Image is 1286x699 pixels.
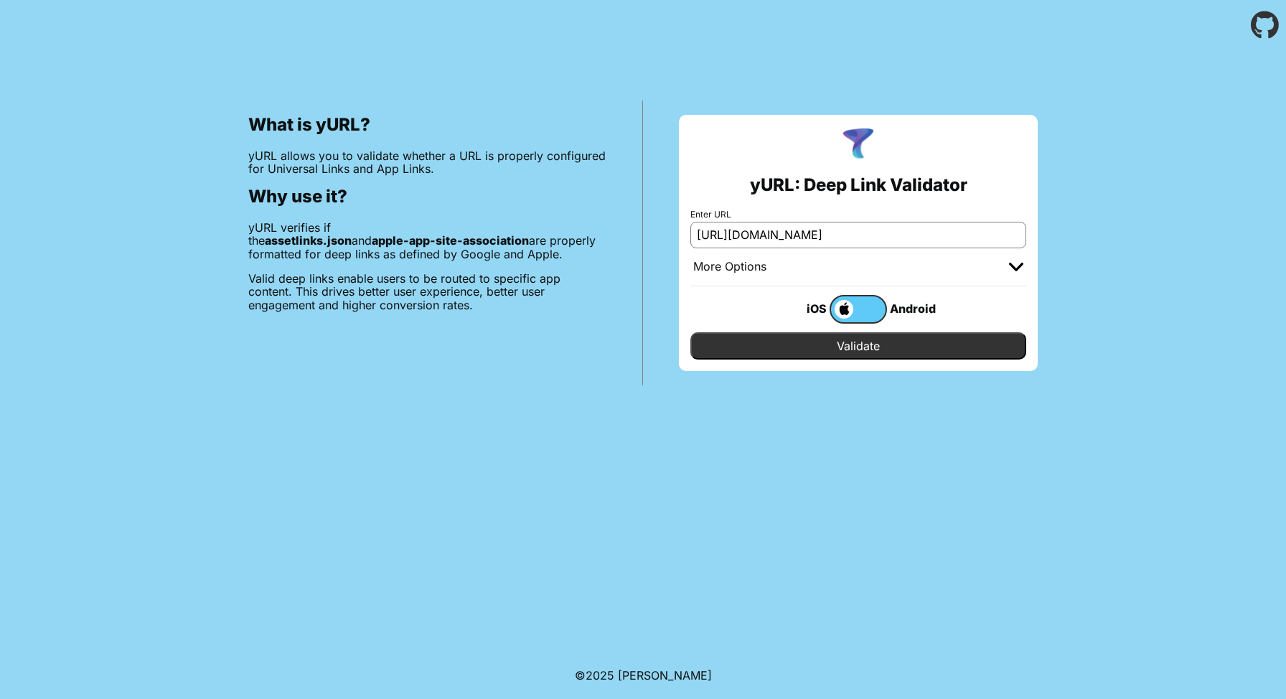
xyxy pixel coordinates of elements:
div: More Options [693,260,766,274]
p: yURL verifies if the and are properly formatted for deep links as defined by Google and Apple. [248,221,606,261]
a: Michael Ibragimchayev's Personal Site [618,668,712,682]
span: 2025 [586,668,614,682]
h2: yURL: Deep Link Validator [750,175,967,195]
input: Validate [690,332,1026,360]
div: iOS [772,299,830,318]
footer: © [575,652,712,699]
div: Android [887,299,944,318]
img: chevron [1009,263,1023,271]
b: assetlinks.json [265,233,352,248]
img: yURL Logo [840,126,877,164]
input: e.g. https://app.chayev.com/xyx [690,222,1026,248]
b: apple-app-site-association [372,233,529,248]
h2: What is yURL? [248,115,606,135]
p: yURL allows you to validate whether a URL is properly configured for Universal Links and App Links. [248,149,606,176]
h2: Why use it? [248,187,606,207]
label: Enter URL [690,210,1026,220]
p: Valid deep links enable users to be routed to specific app content. This drives better user exper... [248,272,606,311]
